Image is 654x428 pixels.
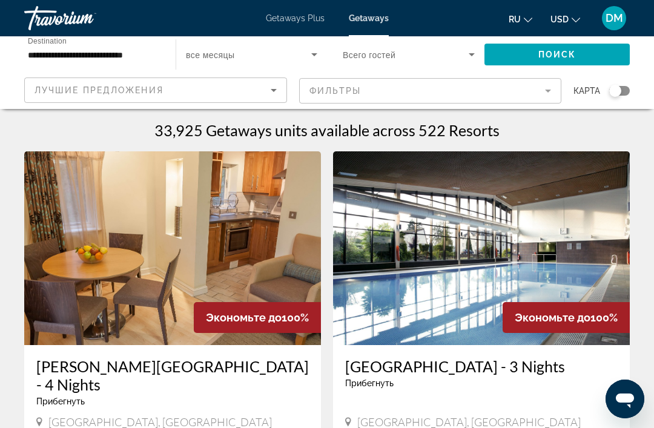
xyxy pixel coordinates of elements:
a: Getaways Plus [266,13,325,23]
mat-select: Sort by [35,83,277,97]
span: Destination [28,37,67,45]
img: 1916I01X.jpg [24,151,321,345]
span: Всего гостей [343,50,395,60]
a: Getaways [349,13,389,23]
button: Поиск [484,44,630,65]
h1: 33,925 Getaways units available across 522 Resorts [154,121,500,139]
span: Экономьте до [206,311,282,324]
img: 0324O01X.jpg [333,151,630,345]
span: Лучшие предложения [35,85,163,95]
iframe: Кнопка для запуску вікна повідомлень [606,380,644,418]
a: [GEOGRAPHIC_DATA] - 3 Nights [345,357,618,375]
button: User Menu [598,5,630,31]
span: ru [509,15,521,24]
span: карта [573,82,600,99]
span: Поиск [538,50,576,59]
a: [PERSON_NAME][GEOGRAPHIC_DATA] - 4 Nights [36,357,309,393]
button: Filter [299,77,562,104]
a: Travorium [24,2,145,34]
span: DM [606,12,623,24]
button: Change currency [550,10,580,28]
span: все месяцы [186,50,234,60]
span: Экономьте до [515,311,590,324]
span: USD [550,15,569,24]
div: 100% [503,302,630,333]
div: 100% [194,302,321,333]
span: Прибегнуть [36,397,85,406]
button: Change language [509,10,532,28]
span: Прибегнуть [345,378,394,388]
